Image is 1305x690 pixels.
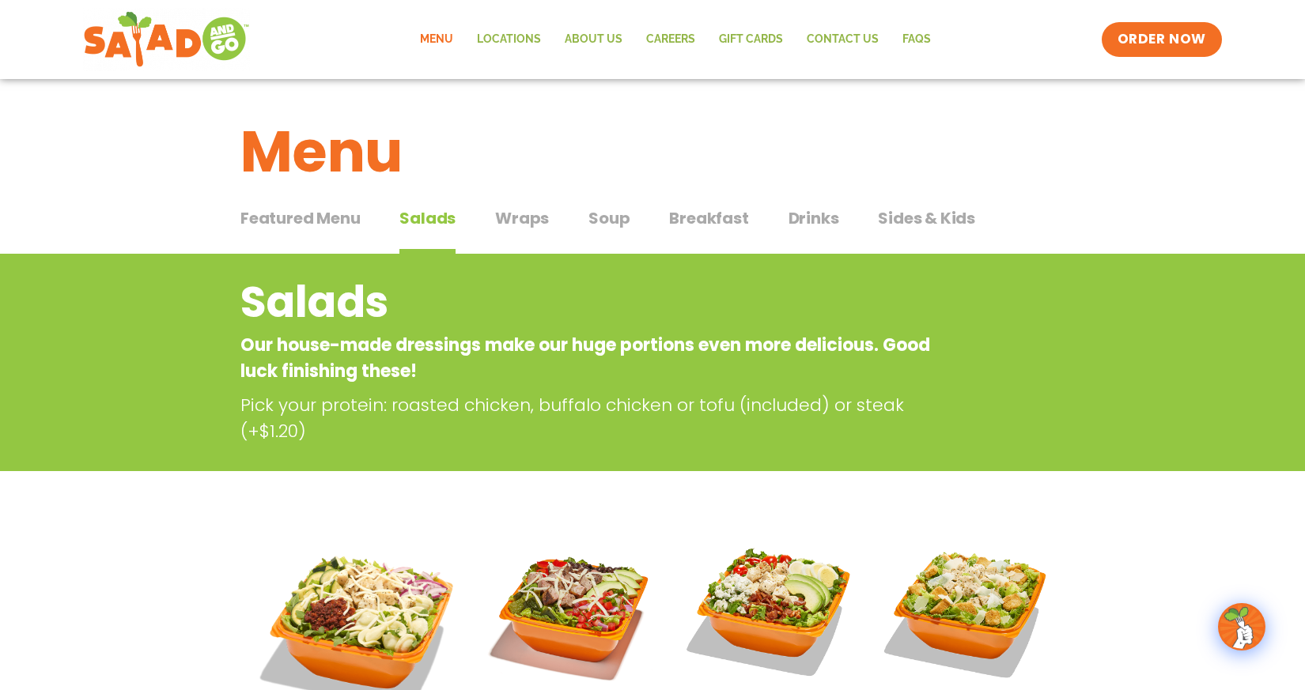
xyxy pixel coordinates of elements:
span: ORDER NOW [1118,30,1206,49]
a: FAQs [891,21,943,58]
span: Wraps [495,206,549,230]
span: Breakfast [669,206,748,230]
a: ORDER NOW [1102,22,1222,57]
p: Our house-made dressings make our huge portions even more delicious. Good luck finishing these! [240,332,937,384]
nav: Menu [408,21,943,58]
div: Tabbed content [240,201,1065,255]
h1: Menu [240,109,1065,194]
a: Menu [408,21,465,58]
a: Contact Us [795,21,891,58]
span: Salads [399,206,456,230]
a: GIFT CARDS [707,21,795,58]
span: Sides & Kids [878,206,975,230]
a: About Us [553,21,634,58]
span: Drinks [789,206,839,230]
span: Soup [588,206,630,230]
img: wpChatIcon [1220,605,1264,649]
img: new-SAG-logo-768×292 [83,8,250,71]
a: Careers [634,21,707,58]
p: Pick your protein: roasted chicken, buffalo chicken or tofu (included) or steak (+$1.20) [240,392,944,444]
a: Locations [465,21,553,58]
h2: Salads [240,270,937,334]
span: Featured Menu [240,206,360,230]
